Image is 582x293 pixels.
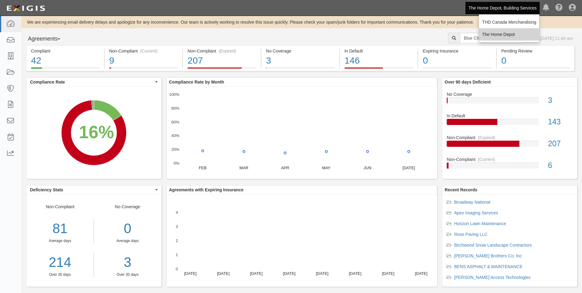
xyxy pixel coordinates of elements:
div: Non-Compliant (Current) [109,48,178,54]
a: 214 [26,253,94,272]
b: Compliance Rate by Month [169,80,224,84]
text: MAR [239,166,248,170]
div: 6 [543,160,577,171]
div: Average days [98,238,157,244]
text: FEB [199,166,206,170]
div: (Expired) [478,135,495,141]
div: Average days [26,238,94,244]
div: 207 [187,54,256,67]
text: [DATE] [283,271,295,276]
text: 100% [169,92,179,97]
b: Recent Records [445,187,477,192]
div: (Expired) [219,48,236,54]
text: 2 [176,238,178,243]
div: Non-Compliant [442,135,577,141]
div: (Current) [478,156,495,162]
text: APR [281,166,289,170]
a: Non-Compliant(Expired)207 [183,67,261,72]
div: 207 [543,138,577,149]
span: Compliance Rate [30,79,154,85]
div: No Coverage [94,204,161,277]
svg: A chart. [167,194,437,287]
span: Deficiency Stats [30,187,154,193]
div: We are experiencing email delivery delays and apologize for any inconvenience. Our team is active... [21,19,582,25]
input: Search Agreements [460,33,525,43]
div: 0 [501,54,570,67]
a: Non-Compliant(Current)6 [447,156,572,174]
text: 1 [176,252,178,257]
div: (Current) [140,48,157,54]
div: In Default [442,113,577,119]
b: Over 90 days Deficient [445,80,491,84]
text: MAY [322,166,331,170]
a: The Home Depot, Building Services [465,2,540,14]
a: BENS ASPHALT & MAINTENANCE [454,264,522,269]
text: 3 [176,224,178,229]
text: [DATE] [250,271,263,276]
button: Agreements [26,33,72,45]
text: 80% [171,106,179,111]
a: Horizon Lawn Maintenance [454,221,506,226]
button: Deficiency Stats [26,186,161,194]
div: No Coverage [442,91,577,97]
a: Rose Paving LLC [454,232,488,237]
a: 3 [98,253,157,272]
text: [DATE] [349,271,361,276]
div: Pending Review [501,48,570,54]
a: Birchwood Snow Landscape Contractors [454,243,532,248]
div: 16% [79,120,114,145]
text: [DATE] [415,271,427,276]
text: [DATE] [217,271,229,276]
div: Over 30 days [98,272,157,277]
svg: A chart. [167,87,437,179]
img: logo-5460c22ac91f19d4615b14bd174203de0afe785f0fc80cf4dbbc73dc1793850b.png [5,3,47,14]
a: Apex Imaging Services [454,210,498,215]
text: 60% [171,119,179,124]
button: Compliance Rate [26,78,161,86]
div: No Coverage [266,48,335,54]
a: In Default143 [447,113,572,135]
text: 20% [171,147,179,152]
a: Broadway National [454,200,490,205]
a: The Home Depot [479,28,539,41]
a: [PERSON_NAME] Access Technologies [454,275,530,280]
text: [DATE] [403,166,415,170]
div: Non-Compliant [442,156,577,162]
svg: A chart. [26,87,161,179]
a: Pending Review0 [497,67,575,72]
b: Agreements with Expiring Insurance [169,187,244,192]
div: 3 [543,95,577,106]
a: Non-Compliant(Current)9 [105,67,183,72]
text: 0% [173,161,179,166]
div: 143 [543,116,577,127]
div: 0 [423,54,491,67]
text: 4 [176,210,178,215]
a: No Coverage3 [261,67,339,72]
i: Help Center - Complianz [555,4,563,12]
div: 3 [266,54,335,67]
div: 0 [98,219,157,238]
div: Non-Compliant [26,204,94,277]
div: 81 [26,219,94,238]
a: THD Canada Merchandising [479,16,539,28]
a: Non-Compliant(Expired)207 [447,135,572,156]
text: [DATE] [382,271,394,276]
div: Expiring Insurance [423,48,491,54]
a: [PERSON_NAME] Brothers Co; Inc [454,253,522,258]
text: 0 [176,267,178,271]
div: Over 30 days [26,272,94,277]
div: 42 [31,54,99,67]
a: No Coverage3 [447,91,572,113]
text: JUN [364,166,371,170]
div: Compliant [31,48,99,54]
a: Compliant42 [26,67,104,72]
div: In Default [345,48,413,54]
text: [DATE] [316,271,329,276]
div: As of [DATE] 11:49 am [529,35,573,41]
text: 40% [171,133,179,138]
